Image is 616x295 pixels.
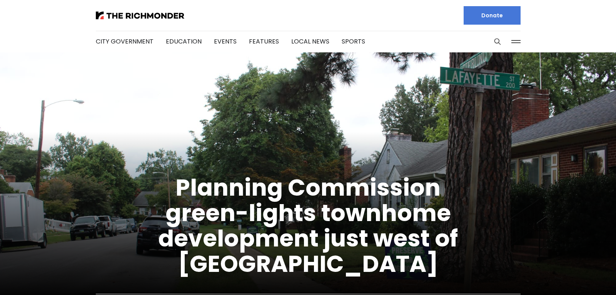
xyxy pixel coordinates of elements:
[464,6,521,25] a: Donate
[158,171,458,280] a: Planning Commission green-lights townhome development just west of [GEOGRAPHIC_DATA]
[492,36,503,47] button: Search this site
[96,12,184,19] img: The Richmonder
[291,37,329,46] a: Local News
[214,37,237,46] a: Events
[166,37,202,46] a: Education
[342,37,365,46] a: Sports
[96,37,154,46] a: City Government
[249,37,279,46] a: Features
